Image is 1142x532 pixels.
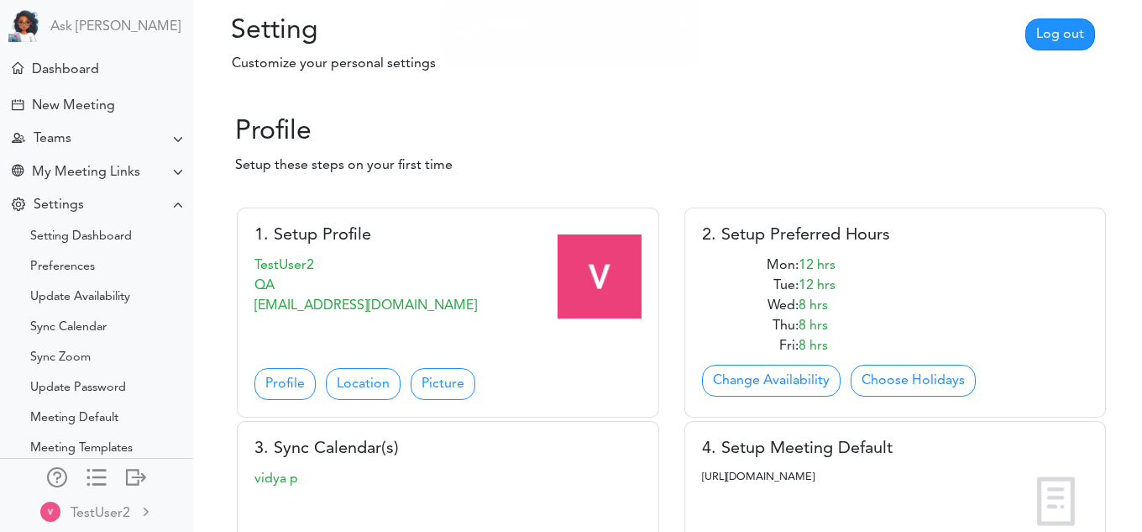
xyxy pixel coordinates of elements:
span: 8 hrs [799,299,828,313]
div: Teams [34,131,71,147]
p: vidya p [254,469,642,489]
div: Sync Zoom [30,354,91,362]
a: Change side menu [86,467,107,491]
a: Picture [411,368,475,400]
div: New Meeting [32,98,115,114]
div: Sync Calendar [30,324,107,332]
a: TestUser2 [2,492,191,530]
div: Show only icons [86,467,107,484]
img: wvuGkRQF0sdBbk57ysQa9bXzsTtmvIuS2PmeCp1hnITZHa8lP+Gm3NFk8xSISMBAiAQMhEjAQIgEDIRIwECIBAyESMBAiAQMh... [558,234,642,319]
div: Change Settings [12,198,25,213]
h5: 2. Setup Preferred Hours [702,225,1089,245]
img: wvuGkRQF0sdBbk57ysQa9bXzsTtmvIuS2PmeCp1hnITZHa8lP+Gm3NFk8xSISMBAiAQMhEjAQIgEDIRIwECIBAyESMBAiAQMh... [40,502,60,522]
div: Update Password [30,384,126,392]
a: Location [326,368,401,400]
div: Home [12,62,24,74]
span: 12 hrs [799,259,836,272]
h5: 3. Sync Calendar(s) [254,439,642,459]
div: Success! [488,13,684,31]
div: Manage Members and Externals [47,467,67,484]
div: My Meeting Links [32,165,140,181]
p: [URL][DOMAIN_NAME] [702,469,1089,485]
div: Log out [126,467,146,484]
div: TestUser2 [71,503,130,524]
div: Update Availability [30,293,130,302]
span: 8 hrs [799,340,828,353]
p: Setup these steps on your first time [235,155,1129,176]
div: Setting Dashboard [30,233,132,241]
div: Meeting Default [30,414,118,423]
div: Creating Meeting [12,99,24,111]
div: Profile [235,96,1129,148]
a: Choose Holidays [851,365,976,397]
p: Customize your personal settings [207,54,871,74]
div: Preferences [30,263,95,271]
span: 8 hrs [799,319,828,333]
span: TestUser2 QA [EMAIL_ADDRESS][DOMAIN_NAME] [254,259,477,313]
button: × [678,8,689,34]
div: Dashboard [32,62,99,78]
div: Mon: Tue: Wed: Thu: Fri: [702,255,799,356]
a: Profile [254,368,316,400]
div: Meeting Templates [30,445,133,453]
span: 12 hrs [799,279,836,292]
div: Available hours updated [488,31,684,49]
div: Share Meeting Link [12,165,24,181]
div: Settings [34,198,84,213]
a: Change Availability [702,365,841,397]
h5: 4. Setup Meeting Default [702,439,1089,459]
h5: 1. Setup Profile [254,225,642,245]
